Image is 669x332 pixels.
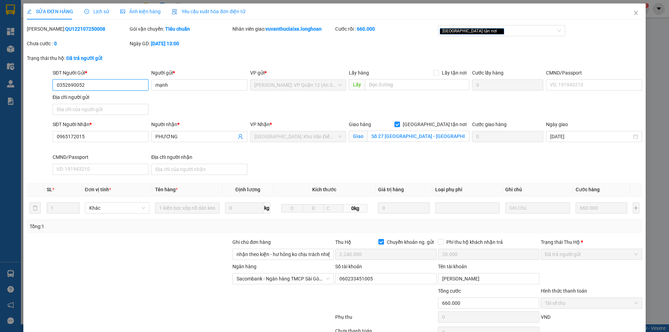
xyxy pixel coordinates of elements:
[30,202,41,214] button: delete
[550,133,631,140] input: Ngày giao
[172,9,177,15] img: icon
[335,273,437,284] input: Số tài khoản
[84,9,89,14] span: clock-circle
[505,202,570,214] input: Ghi Chú
[238,134,243,139] span: user-add
[263,202,270,214] span: kg
[151,121,247,128] div: Người nhận
[472,122,507,127] label: Cước giao hàng
[349,70,369,76] span: Lấy hàng
[151,69,247,77] div: Người gửi
[349,79,365,90] span: Lấy
[302,204,324,213] input: R
[53,93,148,101] div: Địa chỉ người gửi
[439,69,469,77] span: Lấy tận nơi
[502,183,572,196] th: Ghi chú
[120,9,161,14] span: Ảnh kiện hàng
[541,314,551,320] span: VND
[235,187,260,192] span: Định lượng
[89,203,145,213] span: Khác
[545,298,638,308] span: Tài xế thu
[541,238,642,246] div: Trạng thái Thu Hộ
[151,41,179,46] b: [DATE] 13:00
[546,69,642,77] div: CMND/Passport
[30,223,258,230] div: Tổng: 1
[633,134,638,139] span: close-circle
[541,288,587,294] label: Hình thức thanh toán
[120,9,125,14] span: picture
[367,131,469,142] input: Giao tận nơi
[546,122,568,127] label: Ngày giao
[250,122,270,127] span: VP Nhận
[27,25,128,33] div: [PERSON_NAME]:
[312,187,336,192] span: Kích thước
[576,202,628,214] input: 0
[254,131,342,142] span: Hà Nội: Kho Văn Điển Thanh Trì
[47,187,52,192] span: SL
[232,25,334,33] div: Nhân viên giao:
[85,187,111,192] span: Đơn vị tính
[335,239,351,245] span: Thu Hộ
[250,69,346,77] div: VP gửi
[633,10,639,16] span: close
[432,183,502,196] th: Loại phụ phí
[626,3,646,23] button: Close
[444,238,506,246] span: Phí thu hộ khách nhận trả
[165,26,190,32] b: Tiêu chuẩn
[378,202,430,214] input: 0
[65,26,105,32] b: QU122107250008
[472,79,543,91] input: Cước lấy hàng
[335,264,362,269] label: Số tài khoản
[384,238,437,246] span: Chuyển khoản ng. gửi
[27,54,154,62] div: Trạng thái thu hộ:
[281,204,303,213] input: D
[335,25,437,33] div: Cước rồi :
[130,40,231,47] div: Ngày GD:
[155,202,220,214] input: VD: Bàn, Ghế
[27,9,73,14] span: SỬA ĐƠN HÀNG
[472,70,503,76] label: Cước lấy hàng
[66,55,102,61] b: Đã trả người gửi
[343,204,367,213] span: 0kg
[54,41,57,46] b: 0
[232,239,271,245] label: Ghi chú đơn hàng
[232,249,334,260] input: Ghi chú đơn hàng
[172,9,245,14] span: Yêu cầu xuất hóa đơn điện tử
[53,104,148,115] input: Địa chỉ của người gửi
[498,29,501,33] span: close
[324,204,343,213] input: C
[576,187,600,192] span: Cước hàng
[155,187,178,192] span: Tên hàng
[53,153,148,161] div: CMND/Passport
[349,122,371,127] span: Giao hàng
[254,80,342,90] span: Hồ Chí Minh: VP Quận 12 (An Sương)
[349,131,367,142] span: Giao
[400,121,469,128] span: [GEOGRAPHIC_DATA] tận nơi
[84,9,109,14] span: Lịch sử
[53,121,148,128] div: SĐT Người Nhận
[438,273,539,284] input: Tên tài khoản
[357,26,375,32] b: 660.000
[130,25,231,33] div: Gói vận chuyển:
[545,249,638,260] span: Đã trả người gửi
[27,40,128,47] div: Chưa cước :
[151,153,247,161] div: Địa chỉ người nhận
[237,273,330,284] span: Sacombank - Ngân hàng TMCP Sài Gòn Thương Tín
[633,202,639,214] button: plus
[378,187,404,192] span: Giá trị hàng
[440,28,504,34] span: [GEOGRAPHIC_DATA] tận nơi
[365,79,469,90] input: Dọc đường
[438,264,467,269] label: Tên tài khoản
[334,313,437,325] div: Phụ thu
[53,69,148,77] div: SĐT Người Gửi
[438,288,461,294] span: Tổng cước
[266,26,322,32] b: vuvanthuclaixe.longhoan
[151,164,247,175] input: Địa chỉ của người nhận
[472,131,543,142] input: Cước giao hàng
[232,264,256,269] label: Ngân hàng
[27,9,32,14] span: edit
